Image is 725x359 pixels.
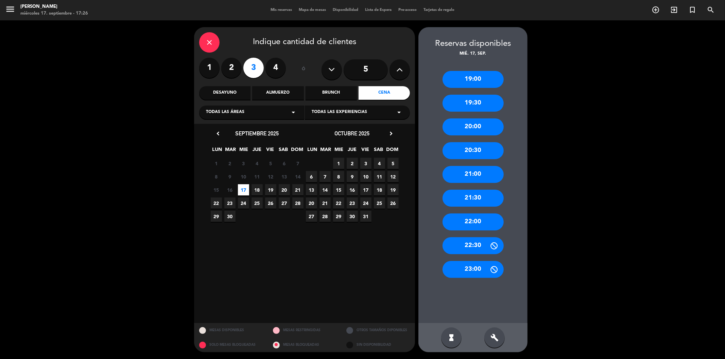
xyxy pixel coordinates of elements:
span: 11 [374,171,385,182]
div: 23:00 [443,261,504,278]
span: 26 [387,197,399,209]
span: 1 [211,158,222,169]
span: Todas las experiencias [312,109,367,116]
div: 22:00 [443,213,504,230]
span: 14 [320,184,331,195]
span: 15 [211,184,222,195]
span: 28 [320,211,331,222]
span: 10 [238,171,249,182]
span: 3 [238,158,249,169]
span: 12 [265,171,276,182]
i: build [490,334,499,342]
div: 22:30 [443,237,504,254]
span: 6 [279,158,290,169]
span: 13 [306,184,317,195]
i: search [707,6,715,14]
span: 6 [306,171,317,182]
span: 12 [387,171,399,182]
div: MESAS DISPONIBLES [194,323,268,338]
i: close [205,38,213,46]
div: 20:30 [443,142,504,159]
span: 20 [279,184,290,195]
span: 15 [333,184,344,195]
span: Mapa de mesas [295,8,329,12]
div: MESAS RESTRINGIDAS [268,323,342,338]
div: 19:30 [443,95,504,112]
span: Pre-acceso [395,8,420,12]
span: 2 [347,158,358,169]
span: 29 [211,211,222,222]
span: 22 [211,197,222,209]
span: 7 [292,158,304,169]
div: 20:00 [443,118,504,135]
span: 17 [238,184,249,195]
span: 2 [224,158,236,169]
span: JUE [252,146,263,157]
div: Brunch [306,86,357,100]
span: DOM [386,146,398,157]
span: 8 [333,171,344,182]
span: 25 [374,197,385,209]
span: 21 [292,184,304,195]
span: 31 [360,211,372,222]
span: 5 [265,158,276,169]
span: LUN [212,146,223,157]
span: 7 [320,171,331,182]
span: MAR [225,146,236,157]
span: 18 [252,184,263,195]
div: Desayuno [199,86,251,100]
span: 4 [252,158,263,169]
span: 27 [306,211,317,222]
span: MIE [238,146,249,157]
span: SAB [278,146,289,157]
div: ó [293,58,315,81]
span: 22 [333,197,344,209]
span: SAB [373,146,384,157]
div: SOLO MESAS BLOQUEADAS [194,338,268,352]
i: arrow_drop_down [395,108,403,116]
span: 11 [252,171,263,182]
span: 17 [360,184,372,195]
div: OTROS TAMAÑOS DIPONIBLES [341,323,415,338]
i: arrow_drop_down [289,108,297,116]
span: 14 [292,171,304,182]
div: 19:00 [443,71,504,88]
i: add_circle_outline [652,6,660,14]
label: 1 [199,58,220,78]
span: 9 [224,171,236,182]
span: 26 [265,197,276,209]
span: 1 [333,158,344,169]
span: 21 [320,197,331,209]
span: 5 [387,158,399,169]
span: VIE [265,146,276,157]
span: MIE [333,146,345,157]
div: miércoles 17. septiembre - 17:26 [20,10,88,17]
span: 28 [292,197,304,209]
span: octubre 2025 [335,130,370,137]
span: 18 [374,184,385,195]
span: 25 [252,197,263,209]
span: 23 [347,197,358,209]
i: menu [5,4,15,14]
span: Tarjetas de regalo [420,8,458,12]
div: Reservas disponibles [418,37,528,51]
span: 13 [279,171,290,182]
div: [PERSON_NAME] [20,3,88,10]
span: septiembre 2025 [235,130,279,137]
span: Todas las áreas [206,109,244,116]
span: 16 [347,184,358,195]
div: MESAS BLOQUEADAS [268,338,342,352]
div: 21:30 [443,190,504,207]
span: VIE [360,146,371,157]
span: JUE [347,146,358,157]
span: 10 [360,171,372,182]
button: menu [5,4,15,17]
span: 19 [265,184,276,195]
span: 8 [211,171,222,182]
span: 29 [333,211,344,222]
span: 30 [224,211,236,222]
div: mié. 17, sep. [418,51,528,57]
span: Mis reservas [267,8,295,12]
div: Indique cantidad de clientes [199,32,410,53]
i: turned_in_not [688,6,696,14]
